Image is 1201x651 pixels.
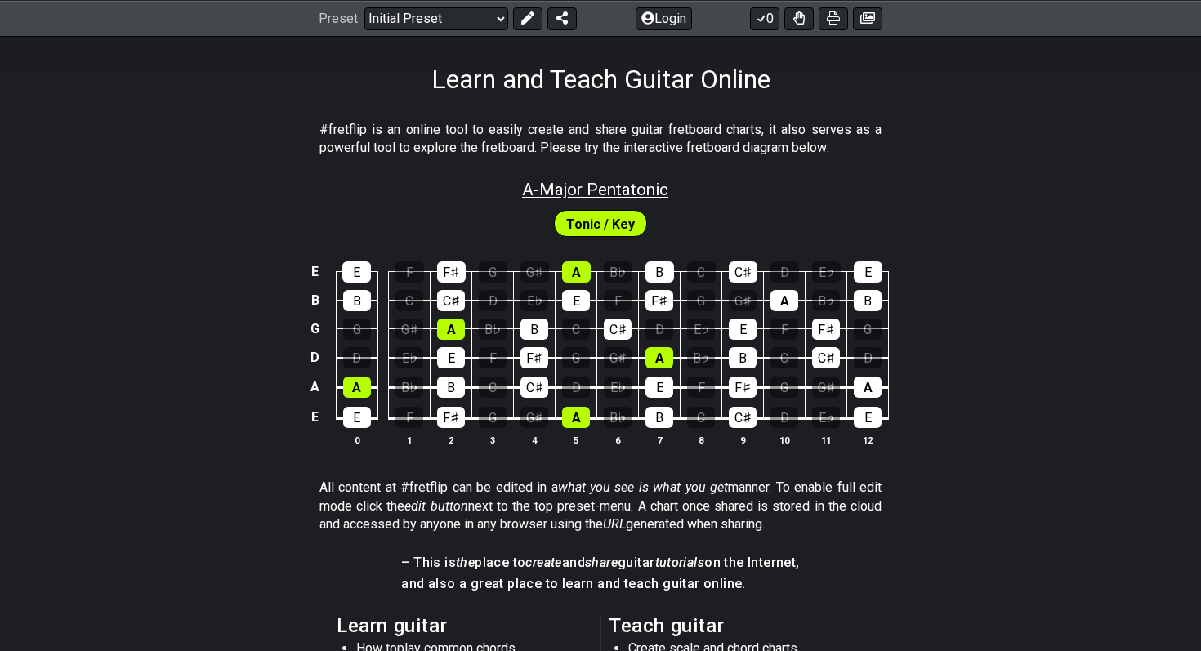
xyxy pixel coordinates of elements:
[645,261,674,283] div: B
[520,377,548,398] div: C♯
[812,319,840,340] div: F♯
[853,7,882,29] button: Create image
[639,431,681,448] th: 7
[431,64,770,95] h1: Learn and Teach Guitar Online
[585,555,618,570] em: share
[306,372,325,402] td: A
[729,290,757,311] div: G♯
[395,407,423,428] div: F
[854,319,882,340] div: G
[343,319,371,340] div: G
[562,319,590,340] div: C
[556,431,597,448] th: 5
[437,407,465,428] div: F♯
[337,617,592,635] h2: Learn guitar
[319,121,882,158] p: #fretflip is an online tool to easily create and share guitar fretboard charts, it also serves as...
[770,407,798,428] div: D
[306,286,325,314] td: B
[319,11,358,26] span: Preset
[770,319,798,340] div: F
[343,290,371,311] div: B
[687,261,716,283] div: C
[520,347,548,368] div: F♯
[456,555,475,570] em: the
[343,347,371,368] div: D
[562,261,591,283] div: A
[437,319,465,340] div: A
[520,290,548,311] div: E♭
[562,347,590,368] div: G
[547,7,577,29] button: Share Preset
[770,377,798,398] div: G
[437,261,466,283] div: F♯
[437,290,465,311] div: C♯
[395,377,423,398] div: B♭
[687,377,715,398] div: F
[604,347,632,368] div: G♯
[520,261,549,283] div: G♯
[562,407,590,428] div: A
[343,377,371,398] div: A
[306,314,325,343] td: G
[522,180,668,199] span: A - Major Pentatonic
[604,377,632,398] div: E♭
[389,431,431,448] th: 1
[364,7,508,29] select: Preset
[513,7,542,29] button: Edit Preset
[306,402,325,433] td: E
[854,261,882,283] div: E
[395,261,424,283] div: F
[306,257,325,286] td: E
[812,290,840,311] div: B♭
[431,431,472,448] th: 2
[597,431,639,448] th: 6
[729,319,757,340] div: E
[336,431,377,448] th: 0
[395,347,423,368] div: E♭
[729,377,757,398] div: F♯
[562,290,590,311] div: E
[437,377,465,398] div: B
[812,347,840,368] div: C♯
[764,431,806,448] th: 10
[750,7,779,29] button: 0
[645,319,673,340] div: D
[847,431,889,448] th: 12
[603,516,626,532] em: URL
[343,407,371,428] div: E
[854,377,882,398] div: A
[604,319,632,340] div: C♯
[812,377,840,398] div: G♯
[395,290,423,311] div: C
[770,347,798,368] div: C
[645,347,673,368] div: A
[395,319,423,340] div: G♯
[479,347,507,368] div: F
[401,554,799,572] h4: – This is place to and guitar on the Internet,
[319,479,882,533] p: All content at #fretflip can be edited in a manner. To enable full edit mode click the next to th...
[812,261,841,283] div: E♭
[404,498,467,514] em: edit button
[401,575,799,593] h4: and also a great place to learn and teach guitar online.
[819,7,848,29] button: Print
[342,261,371,283] div: E
[479,319,507,340] div: B♭
[687,407,715,428] div: C
[729,347,757,368] div: B
[479,290,507,311] div: D
[525,555,561,570] em: create
[687,290,715,311] div: G
[687,319,715,340] div: E♭
[729,407,757,428] div: C♯
[604,407,632,428] div: B♭
[770,290,798,311] div: A
[645,290,673,311] div: F♯
[306,343,325,372] td: D
[854,347,882,368] div: D
[558,479,729,495] em: what you see is what you get
[479,261,507,283] div: G
[479,377,507,398] div: C
[770,261,799,283] div: D
[472,431,514,448] th: 3
[609,617,864,635] h2: Teach guitar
